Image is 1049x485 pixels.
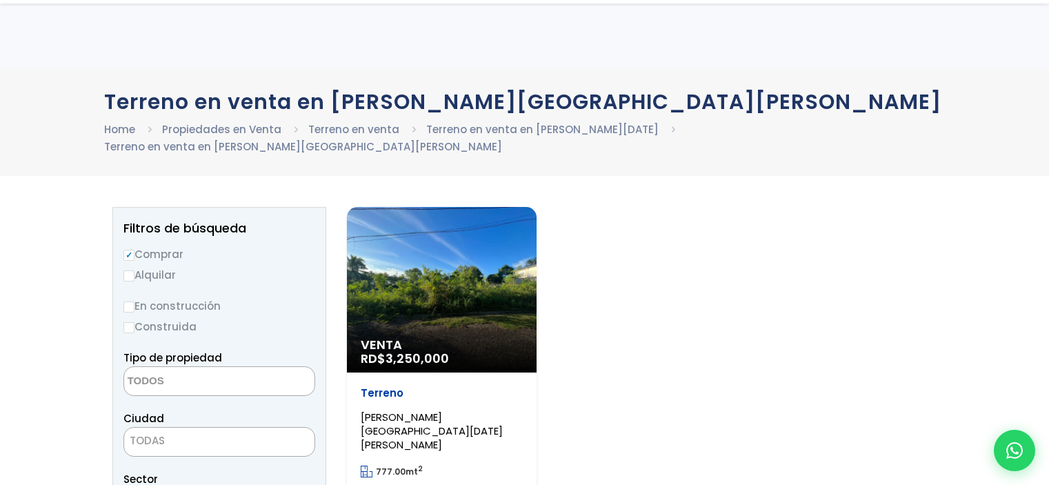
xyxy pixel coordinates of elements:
[418,464,423,474] sup: 2
[361,338,523,352] span: Venta
[123,427,315,457] span: TODAS
[104,122,135,137] a: Home
[361,466,423,477] span: mt
[123,250,134,261] input: Comprar
[123,266,315,284] label: Alquilar
[123,297,315,315] label: En construcción
[426,122,659,137] a: Terreno en venta en [PERSON_NAME][DATE]
[123,322,134,333] input: Construida
[123,221,315,235] h2: Filtros de búsqueda
[123,301,134,313] input: En construcción
[361,386,523,400] p: Terreno
[123,411,164,426] span: Ciudad
[123,270,134,281] input: Alquilar
[361,350,449,367] span: RD$
[123,246,315,263] label: Comprar
[376,466,406,477] span: 777.00
[104,138,502,155] li: Terreno en venta en [PERSON_NAME][GEOGRAPHIC_DATA][PERSON_NAME]
[130,433,165,448] span: TODAS
[104,90,946,114] h1: Terreno en venta en [PERSON_NAME][GEOGRAPHIC_DATA][PERSON_NAME]
[124,431,314,451] span: TODAS
[124,367,258,397] textarea: Search
[361,410,503,452] span: [PERSON_NAME][GEOGRAPHIC_DATA][DATE][PERSON_NAME]
[386,350,449,367] span: 3,250,000
[123,350,222,365] span: Tipo de propiedad
[123,318,315,335] label: Construida
[162,122,281,137] a: Propiedades en Venta
[308,122,399,137] a: Terreno en venta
